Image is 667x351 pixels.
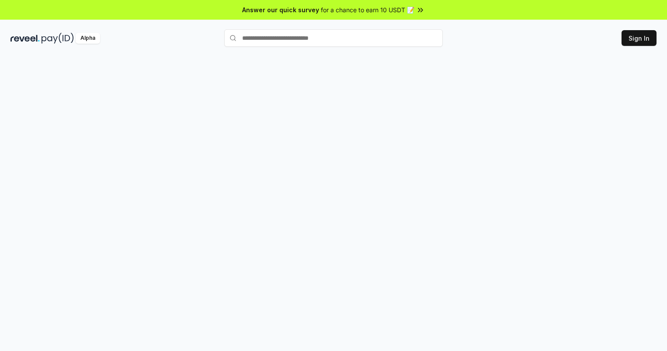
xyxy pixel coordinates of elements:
img: reveel_dark [10,33,40,44]
div: Alpha [76,33,100,44]
span: Answer our quick survey [242,5,319,14]
span: for a chance to earn 10 USDT 📝 [321,5,414,14]
img: pay_id [42,33,74,44]
button: Sign In [622,30,657,46]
